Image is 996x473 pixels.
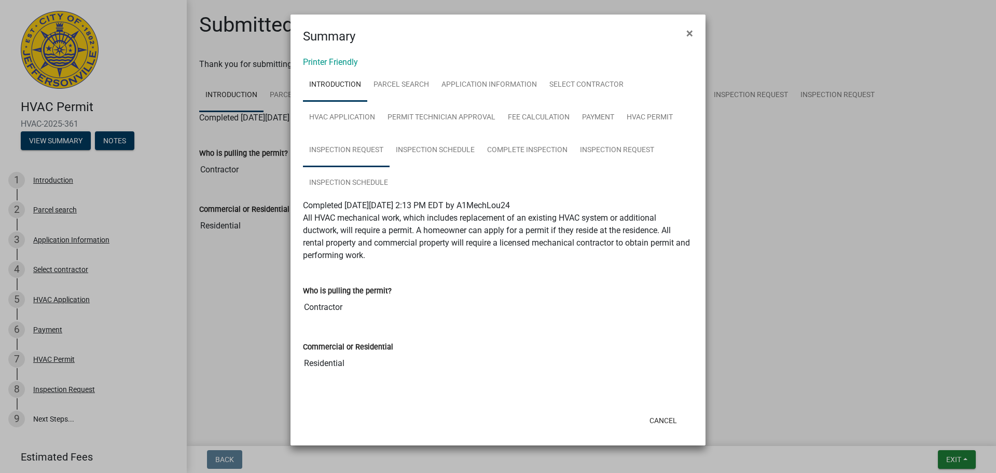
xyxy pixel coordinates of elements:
[620,101,679,134] a: HVAC Permit
[303,27,355,46] h4: Summary
[543,69,630,102] a: Select contractor
[641,411,685,430] button: Cancel
[303,134,390,167] a: Inspection Request
[303,212,693,262] p: All HVAC mechanical work, which includes replacement of an existing HVAC system or additional duc...
[303,101,381,134] a: HVAC Application
[303,344,393,351] label: Commercial or Residential
[303,288,392,295] label: Who is pulling the permit?
[303,167,394,200] a: Inspection Schedule
[574,134,660,167] a: Inspection Request
[678,19,701,48] button: Close
[303,69,367,102] a: Introduction
[576,101,620,134] a: Payment
[435,69,543,102] a: Application Information
[502,101,576,134] a: Fee Calculation
[303,57,358,67] a: Printer Friendly
[381,101,502,134] a: Permit Technician Approval
[481,134,574,167] a: Complete Inspection
[390,134,481,167] a: Inspection Schedule
[303,200,510,210] span: Completed [DATE][DATE] 2:13 PM EDT by A1MechLou24
[367,69,435,102] a: Parcel search
[686,26,693,40] span: ×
